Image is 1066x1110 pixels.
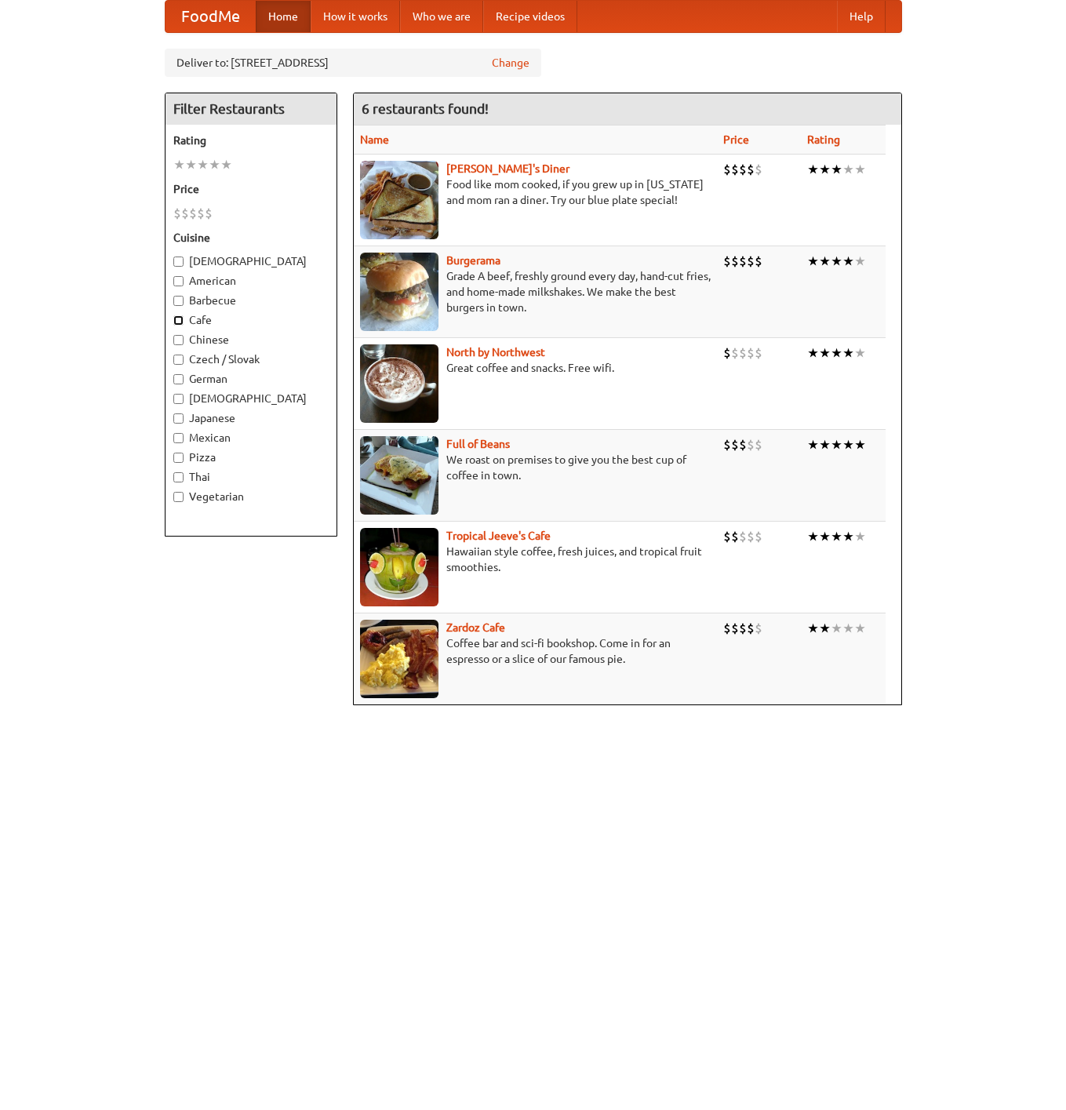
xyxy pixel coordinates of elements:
[446,254,500,267] a: Burgerama
[173,312,329,328] label: Cafe
[747,253,755,270] li: $
[173,413,184,424] input: Japanese
[807,436,819,453] li: ★
[256,1,311,32] a: Home
[854,436,866,453] li: ★
[723,436,731,453] li: $
[173,374,184,384] input: German
[173,230,329,246] h5: Cuisine
[360,344,438,423] img: north.jpg
[739,436,747,453] li: $
[185,156,197,173] li: ★
[739,344,747,362] li: $
[173,296,184,306] input: Barbecue
[360,620,438,698] img: zardoz.jpg
[755,436,762,453] li: $
[181,205,189,222] li: $
[831,161,842,178] li: ★
[173,315,184,326] input: Cafe
[831,528,842,545] li: ★
[755,253,762,270] li: $
[731,436,739,453] li: $
[165,49,541,77] div: Deliver to: [STREET_ADDRESS]
[173,469,329,485] label: Thai
[173,335,184,345] input: Chinese
[173,276,184,286] input: American
[723,253,731,270] li: $
[807,253,819,270] li: ★
[854,161,866,178] li: ★
[173,351,329,367] label: Czech / Slovak
[755,620,762,637] li: $
[173,410,329,426] label: Japanese
[166,1,256,32] a: FoodMe
[173,453,184,463] input: Pizza
[360,161,438,239] img: sallys.jpg
[854,620,866,637] li: ★
[446,621,505,634] a: Zardoz Cafe
[360,253,438,331] img: burgerama.jpg
[819,528,831,545] li: ★
[731,161,739,178] li: $
[747,528,755,545] li: $
[173,257,184,267] input: [DEMOGRAPHIC_DATA]
[173,253,329,269] label: [DEMOGRAPHIC_DATA]
[360,177,711,208] p: Food like mom cooked, if you grew up in [US_STATE] and mom ran a diner. Try our blue plate special!
[173,492,184,502] input: Vegetarian
[173,489,329,504] label: Vegetarian
[731,344,739,362] li: $
[173,472,184,482] input: Thai
[173,156,185,173] li: ★
[197,205,205,222] li: $
[819,344,831,362] li: ★
[360,436,438,515] img: beans.jpg
[723,344,731,362] li: $
[173,394,184,404] input: [DEMOGRAPHIC_DATA]
[189,205,197,222] li: $
[173,355,184,365] input: Czech / Slovak
[854,253,866,270] li: ★
[360,268,711,315] p: Grade A beef, freshly ground every day, hand-cut fries, and home-made milkshakes. We make the bes...
[831,436,842,453] li: ★
[360,528,438,606] img: jeeves.jpg
[731,528,739,545] li: $
[197,156,209,173] li: ★
[819,436,831,453] li: ★
[731,253,739,270] li: $
[842,620,854,637] li: ★
[311,1,400,32] a: How it works
[723,620,731,637] li: $
[173,433,184,443] input: Mexican
[209,156,220,173] li: ★
[747,161,755,178] li: $
[842,161,854,178] li: ★
[819,161,831,178] li: ★
[173,181,329,197] h5: Price
[854,528,866,545] li: ★
[360,544,711,575] p: Hawaiian style coffee, fresh juices, and tropical fruit smoothies.
[446,438,510,450] b: Full of Beans
[831,620,842,637] li: ★
[807,344,819,362] li: ★
[360,452,711,483] p: We roast on premises to give you the best cup of coffee in town.
[731,620,739,637] li: $
[166,93,337,125] h4: Filter Restaurants
[842,528,854,545] li: ★
[723,133,749,146] a: Price
[173,430,329,446] label: Mexican
[755,344,762,362] li: $
[854,344,866,362] li: ★
[360,133,389,146] a: Name
[446,162,569,175] a: [PERSON_NAME]'s Diner
[807,620,819,637] li: ★
[362,101,489,116] ng-pluralize: 6 restaurants found!
[173,332,329,348] label: Chinese
[723,528,731,545] li: $
[205,205,213,222] li: $
[400,1,483,32] a: Who we are
[747,344,755,362] li: $
[173,133,329,148] h5: Rating
[446,530,551,542] b: Tropical Jeeve's Cafe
